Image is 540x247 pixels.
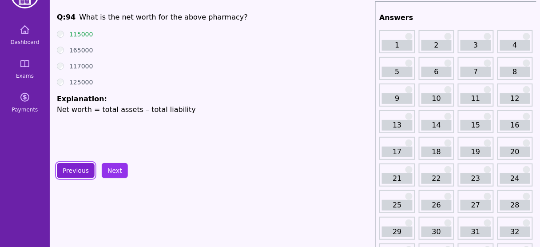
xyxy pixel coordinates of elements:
[421,173,452,184] a: 22
[500,147,530,157] a: 20
[461,67,491,77] a: 7
[461,120,491,131] a: 15
[57,12,75,23] h1: Q: 94
[4,53,46,85] a: Exams
[57,95,107,103] span: Explanation:
[500,120,530,131] a: 16
[382,67,412,77] a: 5
[421,147,452,157] a: 18
[500,227,530,237] a: 32
[461,200,491,211] a: 27
[421,67,452,77] a: 6
[102,163,128,178] button: Next
[79,13,248,21] span: What is the net worth for the above pharmacy?
[382,147,412,157] a: 17
[500,93,530,104] a: 12
[69,78,93,87] label: 125000
[382,120,412,131] a: 13
[382,200,412,211] a: 25
[500,173,530,184] a: 24
[4,19,46,51] a: Dashboard
[69,62,93,71] label: 117000
[421,227,452,237] a: 30
[382,40,412,51] a: 1
[379,12,533,23] h2: Answers
[500,200,530,211] a: 28
[57,163,95,178] button: Previous
[461,93,491,104] a: 11
[461,173,491,184] a: 23
[4,87,46,119] a: Payments
[461,147,491,157] a: 19
[16,72,34,80] span: Exams
[421,200,452,211] a: 26
[461,227,491,237] a: 31
[461,40,491,51] a: 3
[69,30,93,39] label: 115000
[421,40,452,51] a: 2
[500,40,530,51] a: 4
[69,46,93,55] label: 165000
[500,67,530,77] a: 8
[382,93,412,104] a: 9
[382,227,412,237] a: 29
[10,39,39,46] span: Dashboard
[421,93,452,104] a: 10
[57,104,372,115] p: Net worth = total assets – total liability
[382,173,412,184] a: 21
[12,106,38,113] span: Payments
[421,120,452,131] a: 14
